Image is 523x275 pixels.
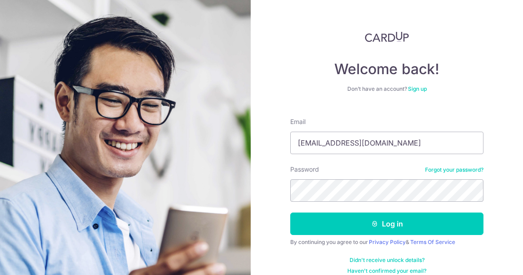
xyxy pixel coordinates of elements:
h4: Welcome back! [290,60,483,78]
input: Enter your Email [290,132,483,154]
div: By continuing you agree to our & [290,239,483,246]
a: Didn't receive unlock details? [350,257,425,264]
a: Haven't confirmed your email? [347,267,426,275]
label: Password [290,165,319,174]
a: Terms Of Service [410,239,455,245]
img: CardUp Logo [365,31,409,42]
a: Sign up [408,85,427,92]
a: Privacy Policy [369,239,406,245]
button: Log in [290,213,483,235]
div: Don’t have an account? [290,85,483,93]
label: Email [290,117,306,126]
a: Forgot your password? [425,166,483,173]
